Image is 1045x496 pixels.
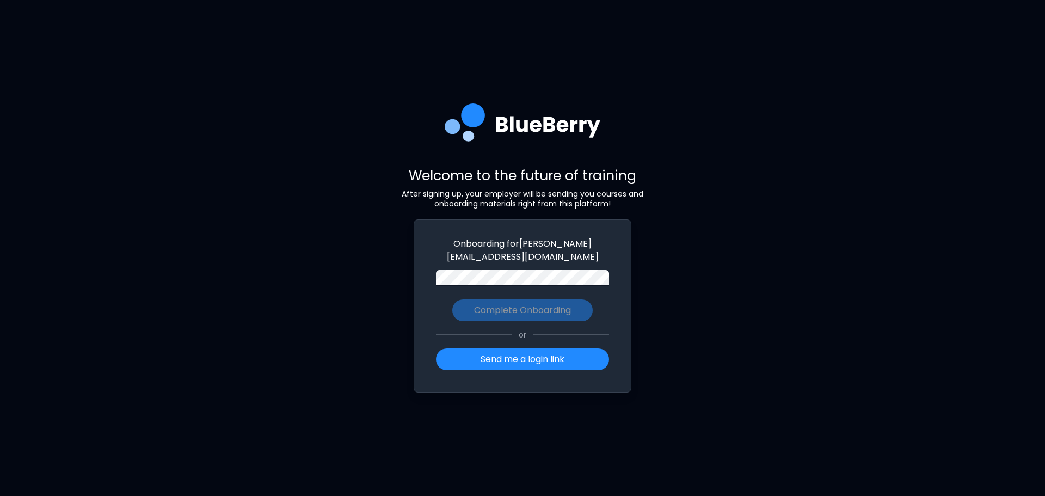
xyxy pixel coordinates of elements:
[512,330,533,340] span: or
[445,103,601,149] img: company logo
[386,189,659,209] p: After signing up, your employer will be sending you courses and onboarding materials right from t...
[436,348,609,370] button: Send me a login link
[436,237,609,264] p: Onboarding for [PERSON_NAME][EMAIL_ADDRESS][DOMAIN_NAME]
[386,167,659,185] p: Welcome to the future of training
